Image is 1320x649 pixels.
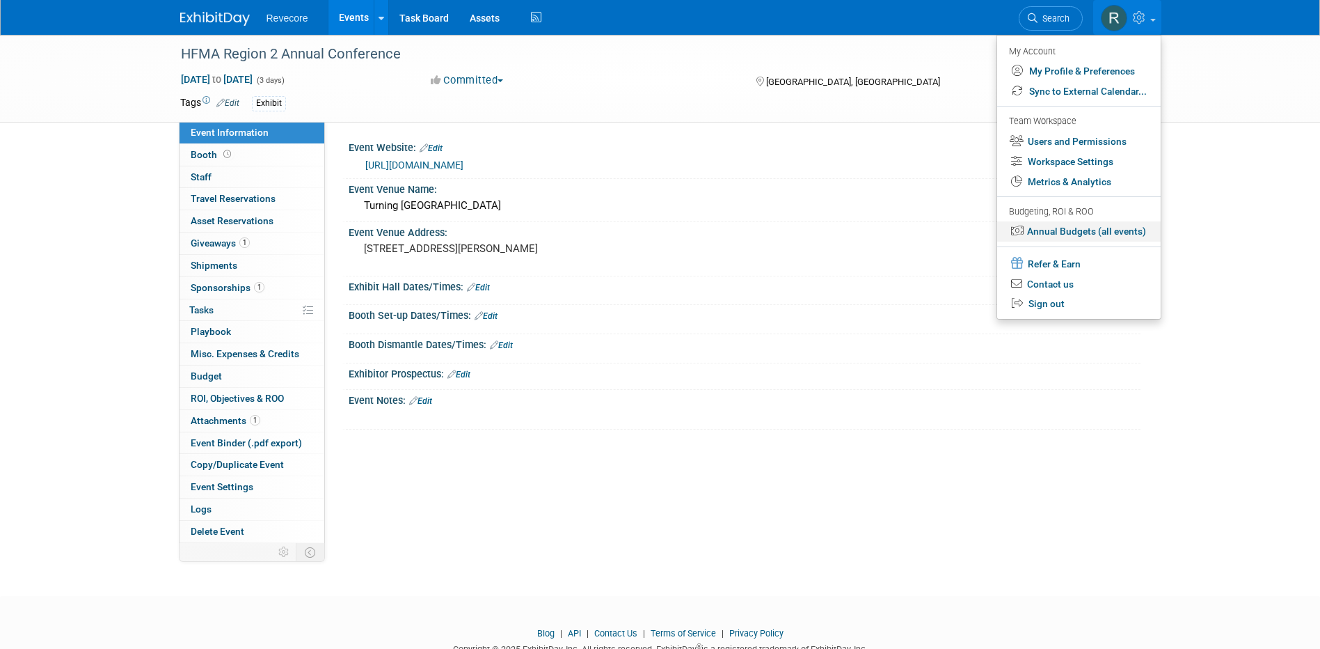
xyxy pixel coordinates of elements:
[191,237,250,249] span: Giveaways
[997,294,1161,314] a: Sign out
[718,628,727,639] span: |
[191,215,273,226] span: Asset Reservations
[997,221,1161,242] a: Annual Budgets (all events)
[180,73,253,86] span: [DATE] [DATE]
[349,137,1140,155] div: Event Website:
[594,628,637,639] a: Contact Us
[475,311,498,321] a: Edit
[176,42,1062,67] div: HFMA Region 2 Annual Conference
[557,628,566,639] span: |
[349,179,1140,196] div: Event Venue Name:
[267,13,308,24] span: Revecore
[272,543,296,561] td: Personalize Event Tab Strip
[255,76,285,85] span: (3 days)
[180,499,324,520] a: Logs
[191,503,212,515] span: Logs
[191,193,276,204] span: Travel Reservations
[191,348,299,359] span: Misc. Expenses & Credits
[420,143,443,153] a: Edit
[180,12,250,26] img: ExhibitDay
[239,237,250,248] span: 1
[1009,42,1147,59] div: My Account
[651,628,716,639] a: Terms of Service
[191,393,284,404] span: ROI, Objectives & ROO
[180,388,324,409] a: ROI, Objectives & ROO
[180,410,324,432] a: Attachments1
[191,326,231,337] span: Playbook
[729,628,784,639] a: Privacy Policy
[221,149,234,159] span: Booth not reserved yet
[568,628,581,639] a: API
[180,144,324,166] a: Booth
[191,127,269,138] span: Event Information
[180,122,324,143] a: Event Information
[191,481,253,492] span: Event Settings
[180,476,324,498] a: Event Settings
[254,282,264,292] span: 1
[191,282,264,293] span: Sponsorships
[349,305,1140,323] div: Booth Set-up Dates/Times:
[191,415,260,426] span: Attachments
[180,277,324,299] a: Sponsorships1
[364,242,663,255] pre: [STREET_ADDRESS][PERSON_NAME]
[191,526,244,537] span: Delete Event
[191,171,212,182] span: Staff
[997,274,1161,295] a: Contact us
[180,454,324,476] a: Copy/Duplicate Event
[583,628,592,639] span: |
[1009,205,1147,219] div: Budgeting, ROI & ROO
[1019,6,1083,31] a: Search
[191,260,237,271] span: Shipments
[359,195,1130,217] div: Turning [GEOGRAPHIC_DATA]
[349,334,1140,352] div: Booth Dismantle Dates/Times:
[216,98,239,108] a: Edit
[349,390,1140,408] div: Event Notes:
[296,543,324,561] td: Toggle Event Tabs
[467,283,490,292] a: Edit
[997,132,1161,152] a: Users and Permissions
[180,366,324,387] a: Budget
[349,276,1140,295] div: Exhibit Hall Dates/Times:
[180,521,324,542] a: Delete Event
[447,370,470,380] a: Edit
[997,81,1161,102] a: Sync to External Calendar...
[191,370,222,382] span: Budget
[180,299,324,321] a: Tasks
[349,363,1140,382] div: Exhibitor Prospectus:
[180,343,324,365] a: Misc. Expenses & Credits
[250,415,260,425] span: 1
[639,628,649,639] span: |
[997,152,1161,172] a: Workspace Settings
[426,73,509,88] button: Committed
[1009,114,1147,130] div: Team Workspace
[349,222,1140,240] div: Event Venue Address:
[365,159,463,171] a: [URL][DOMAIN_NAME]
[180,210,324,232] a: Asset Reservations
[180,95,239,111] td: Tags
[191,459,284,470] span: Copy/Duplicate Event
[189,304,214,315] span: Tasks
[180,166,324,188] a: Staff
[997,61,1161,81] a: My Profile & Preferences
[191,149,234,160] span: Booth
[766,77,940,87] span: [GEOGRAPHIC_DATA], [GEOGRAPHIC_DATA]
[180,432,324,454] a: Event Binder (.pdf export)
[180,321,324,343] a: Playbook
[252,96,286,111] div: Exhibit
[409,396,432,406] a: Edit
[1101,5,1127,31] img: Rachael Sires
[180,188,324,210] a: Travel Reservations
[997,253,1161,274] a: Refer & Earn
[1037,13,1069,24] span: Search
[537,628,555,639] a: Blog
[191,437,302,448] span: Event Binder (.pdf export)
[997,172,1161,192] a: Metrics & Analytics
[180,233,324,254] a: Giveaways1
[180,255,324,276] a: Shipments
[490,341,513,350] a: Edit
[210,74,223,85] span: to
